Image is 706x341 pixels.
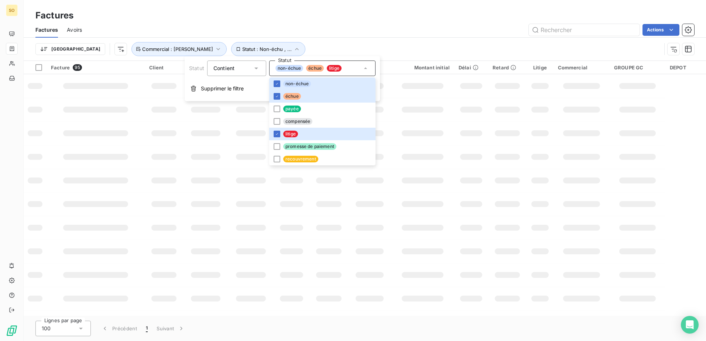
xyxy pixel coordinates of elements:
[283,80,311,87] span: non-échue
[51,65,70,70] span: Facture
[275,65,303,72] span: non-échue
[149,65,179,70] div: Client
[6,325,18,337] img: Logo LeanPay
[131,42,227,56] button: Commercial : [PERSON_NAME]
[242,46,292,52] span: Statut : Non-échu , ...
[189,65,204,71] span: Statut
[146,325,148,332] span: 1
[681,316,699,334] div: Open Intercom Messenger
[614,65,661,70] div: GROUPE GC
[306,65,324,72] span: échue
[141,321,152,336] button: 1
[283,156,318,162] span: recouvrement
[231,42,305,56] button: Statut : Non-échu , ...
[642,24,679,36] button: Actions
[42,325,51,332] span: 100
[493,65,522,70] div: Retard
[142,46,213,52] span: Commercial : [PERSON_NAME]
[35,43,105,55] button: [GEOGRAPHIC_DATA]
[35,26,58,34] span: Factures
[201,85,244,92] span: Supprimer le filtre
[327,65,342,72] span: litige
[185,80,380,97] button: Supprimer le filtre
[283,131,298,137] span: litige
[283,93,301,100] span: échue
[152,321,189,336] button: Suivant
[213,65,234,71] span: Contient
[283,143,336,150] span: promesse de paiement
[670,65,702,70] div: DEPOT
[558,65,605,70] div: Commercial
[73,64,82,71] span: 95
[459,65,484,70] div: Délai
[531,65,549,70] div: Litige
[35,9,73,22] h3: Factures
[6,4,18,16] div: SO
[395,65,450,70] div: Montant initial
[97,321,141,336] button: Précédent
[283,106,301,112] span: payée
[529,24,640,36] input: Rechercher
[283,118,312,125] span: compensée
[67,26,82,34] span: Avoirs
